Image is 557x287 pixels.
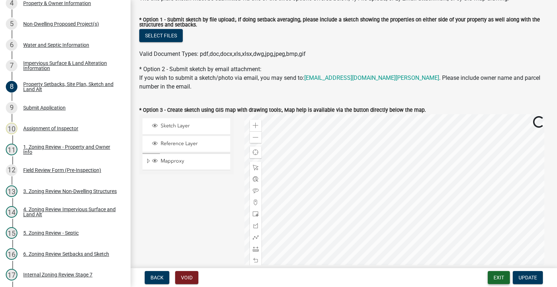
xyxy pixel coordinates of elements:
[139,108,426,113] label: * Option 3 - Create sketch using GIS map with drawing tools:, Map help is available via the butto...
[6,144,17,155] div: 11
[6,39,17,51] div: 6
[145,158,151,165] span: Expand
[139,29,183,42] button: Select files
[23,251,109,257] div: 6. Zoning Review Setbacks and Sketch
[519,275,537,280] span: Update
[23,189,117,194] div: 3. Zoning Review Non-Dwelling Structures
[151,123,228,130] div: Sketch Layer
[6,227,17,239] div: 15
[6,60,17,71] div: 7
[6,248,17,260] div: 16
[513,271,543,284] button: Update
[23,21,99,26] div: Non-Dwelling Proposed Project(s)
[6,102,17,114] div: 9
[139,74,540,90] span: If you wish to submit a sketch/photo via email, you may send to: . Please include owner name and ...
[6,164,17,176] div: 12
[23,105,66,110] div: Submit Application
[250,147,261,158] div: Find my location
[23,42,89,48] div: Water and Septic Information
[145,271,169,284] button: Back
[6,269,17,280] div: 17
[23,230,79,235] div: 5. Zoning Review - Septic
[304,74,439,81] a: [EMAIL_ADDRESS][DOMAIN_NAME][PERSON_NAME]
[151,140,228,148] div: Reference Layer
[139,65,548,91] div: * Option 2 - Submit sketch by email attachment:
[6,123,17,134] div: 10
[143,136,230,152] li: Reference Layer
[151,158,228,165] div: Mapproxy
[159,123,228,129] span: Sketch Layer
[488,271,510,284] button: Exit
[23,126,78,131] div: Assignment of Inspector
[143,153,230,170] li: Mapproxy
[175,271,198,284] button: Void
[23,168,101,173] div: Field Review Form (Pre-Inspection)
[139,50,306,57] span: Valid Document Types: pdf,doc,docx,xls,xlsx,dwg,jpg,jpeg,bmp,gif
[159,140,228,147] span: Reference Layer
[250,120,261,131] div: Zoom in
[23,1,91,6] div: Property & Owner Information
[150,275,164,280] span: Back
[6,185,17,197] div: 13
[23,272,92,277] div: Internal Zoning Review Stage 7
[23,61,119,71] div: Impervious Surface & Land Alteration Information
[23,82,119,92] div: Property Setbacks, Site Plan, Sketch and Land Alt
[23,207,119,217] div: 4. Zoning Review Impervious Surface and Land Alt
[6,81,17,93] div: 8
[143,118,230,135] li: Sketch Layer
[139,17,548,28] label: * Option 1 - Submit sketch by file upload:, If doing setback averaging, please include a sketch s...
[6,18,17,30] div: 5
[159,158,228,164] span: Mapproxy
[250,131,261,143] div: Zoom out
[142,116,231,172] ul: Layer List
[6,206,17,218] div: 14
[23,144,119,155] div: 1. Zoning Review - Property and Owner Info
